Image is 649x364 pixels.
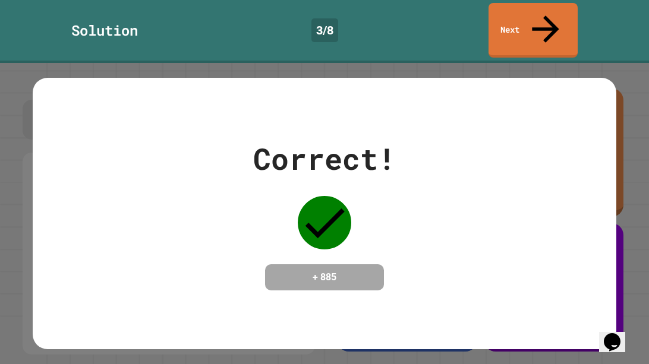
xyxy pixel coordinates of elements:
div: Solution [71,20,138,41]
div: Correct! [253,137,396,181]
h4: + 885 [277,270,372,284]
iframe: chat widget [599,316,637,352]
a: Next [489,3,578,58]
div: 3 / 8 [311,18,338,42]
